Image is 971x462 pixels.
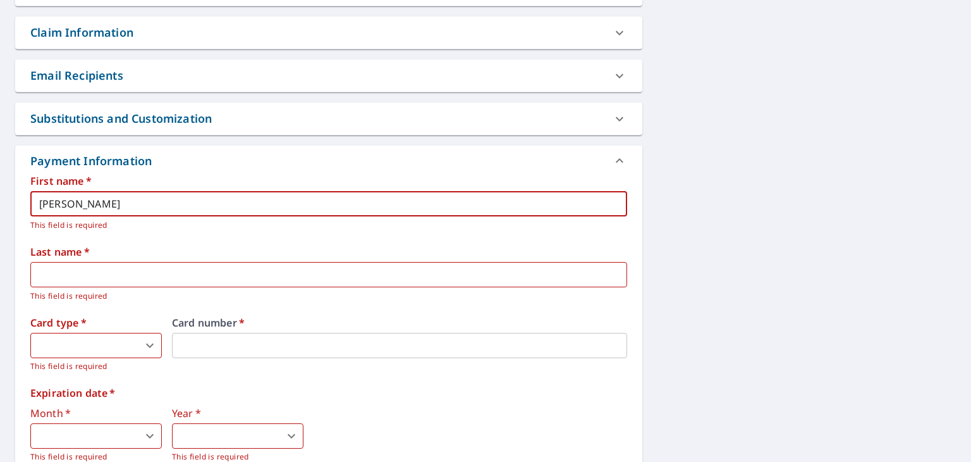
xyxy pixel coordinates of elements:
[30,388,627,398] label: Expiration date
[15,16,642,49] div: Claim Information
[30,247,627,257] label: Last name
[15,59,642,92] div: Email Recipients
[30,318,162,328] label: Card type
[30,153,157,170] div: Payment Information
[30,24,133,41] div: Claim Information
[30,360,162,373] p: This field is required
[30,67,123,84] div: Email Recipients
[15,103,642,135] div: Substitutions and Customization
[172,333,627,358] iframe: secure payment field
[30,110,212,127] div: Substitutions and Customization
[30,333,162,358] div: ​
[30,408,162,418] label: Month
[15,146,642,176] div: Payment Information
[172,318,627,328] label: Card number
[172,408,303,418] label: Year
[30,219,618,232] p: This field is required
[30,176,627,186] label: First name
[172,423,303,449] div: ​
[30,423,162,449] div: ​
[30,290,618,303] p: This field is required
